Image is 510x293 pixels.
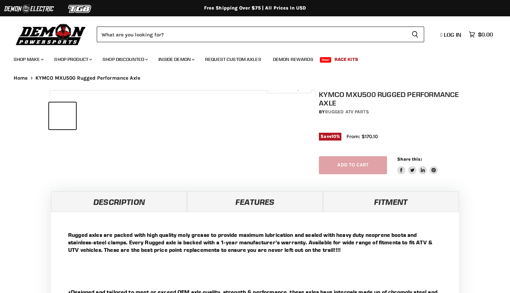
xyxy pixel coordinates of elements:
[14,22,88,46] img: Demon Powersports
[320,57,331,63] span: New!
[331,134,336,139] span: 10
[9,52,48,66] a: Shop Make
[465,30,496,39] a: $0.00
[444,31,461,38] span: Log in
[325,109,369,115] a: Rugged ATV Parts
[153,52,199,66] a: Inside Demon
[3,2,55,15] img: Demon Electric Logo 2
[49,52,96,66] a: Shop Product
[397,156,438,174] aside: Share this:
[49,102,76,129] button: IMAGE thumbnail
[9,50,491,66] ul: Main menu
[319,108,464,116] div: by
[323,191,459,212] a: Fitment
[406,27,424,42] button: Search
[200,52,266,66] a: Request Custom Axles
[346,133,378,140] span: From: $170.10
[14,75,28,81] a: Home
[268,52,319,66] a: Demon Rewards
[270,86,308,91] span: Click to expand
[97,27,406,42] input: Search
[478,31,493,38] span: $0.00
[35,75,140,81] span: KYMCO MXU500 Rugged Performance Axle
[97,27,424,42] form: Product
[68,231,442,254] p: Rugged axles are packed with high quality moly grease to provide maximum lubrication and sealed w...
[187,191,323,212] a: Features
[55,2,106,15] img: TGB Logo 2
[319,90,464,107] h1: KYMCO MXU500 Rugged Performance Axle
[97,52,152,66] a: Shop Discounted
[319,133,341,140] span: Save %
[397,157,422,162] span: Share this:
[51,191,187,212] a: Description
[329,52,363,66] a: Race Kits
[437,32,465,38] a: Log in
